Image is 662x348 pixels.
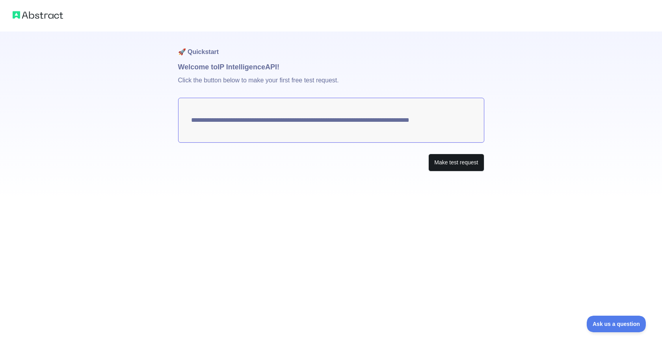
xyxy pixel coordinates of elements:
p: Click the button below to make your first free test request. [178,73,484,98]
h1: Welcome to IP Intelligence API! [178,61,484,73]
iframe: Toggle Customer Support [587,316,646,332]
button: Make test request [428,154,484,171]
img: Abstract logo [13,9,63,20]
h1: 🚀 Quickstart [178,32,484,61]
